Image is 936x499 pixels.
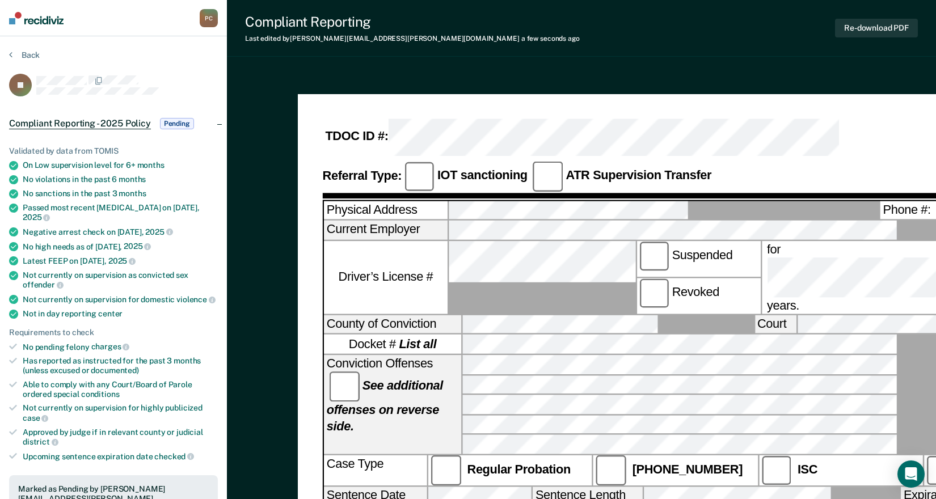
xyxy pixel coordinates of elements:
[124,242,151,251] span: 2025
[431,455,461,485] input: Regular Probation
[798,463,817,476] strong: ISC
[23,380,218,399] div: Able to comply with any Court/Board of Parole ordered special
[200,9,218,27] button: PC
[98,309,123,318] span: center
[160,118,194,129] span: Pending
[245,35,580,43] div: Last edited by [PERSON_NAME][EMAIL_ADDRESS][PERSON_NAME][DOMAIN_NAME]
[23,270,218,290] div: Not currently on supervision as convicted sex
[9,118,151,129] span: Compliant Reporting - 2025 Policy
[23,342,218,352] div: No pending felony
[324,355,461,454] div: Conviction Offenses
[404,162,435,192] input: IOT sanctioning
[330,371,360,401] input: See additional offenses on reverse side.
[119,189,146,198] span: months
[23,403,218,422] div: Not currently on supervision for highly publicized
[636,278,760,314] label: Revoked
[761,455,791,485] input: ISC
[137,160,165,170] span: months
[636,241,760,277] label: Suspended
[399,337,436,351] strong: List all
[145,227,172,236] span: 2025
[533,162,563,192] input: ATR Supervision Transfer
[521,35,580,43] span: a few seconds ago
[23,189,218,198] div: No sanctions in the past 3
[23,280,64,289] span: offender
[200,9,218,27] div: P C
[325,129,388,143] strong: TDOC ID #:
[108,256,136,265] span: 2025
[81,390,120,399] span: conditions
[596,455,626,485] input: [PHONE_NUMBER]
[23,437,58,446] span: district
[23,227,218,237] div: Negative arrest check on [DATE],
[566,168,711,182] strong: ATR Supervision Transfer
[154,452,194,461] span: checked
[23,413,48,422] span: case
[23,256,218,266] div: Latest FEEP on [DATE],
[119,175,146,184] span: months
[324,201,448,219] label: Physical Address
[176,295,216,304] span: violence
[9,328,218,337] div: Requirements to check
[23,309,218,319] div: Not in day reporting
[23,356,218,375] div: Has reported as instructed for the past 3 months (unless excused or
[23,294,218,305] div: Not currently on supervision for domestic
[633,463,743,476] strong: [PHONE_NUMBER]
[9,50,40,60] button: Back
[835,19,918,37] button: Re-download PDF
[754,315,796,334] label: Court
[9,146,218,156] div: Validated by data from TOMIS
[639,241,669,271] input: Suspended
[437,168,528,182] strong: IOT sanctioning
[91,366,138,375] span: documented)
[324,221,448,240] label: Current Employer
[23,428,218,447] div: Approved by judge if in relevant county or judicial
[9,12,64,24] img: Recidiviz
[23,175,218,184] div: No violations in the past 6
[327,379,443,433] strong: See additional offenses on reverse side.
[91,342,130,351] span: charges
[639,278,669,308] input: Revoked
[23,213,50,222] span: 2025
[23,242,218,252] div: No high needs as of [DATE],
[324,241,448,314] label: Driver’s License #
[324,315,461,334] label: County of Conviction
[23,203,218,222] div: Passed most recent [MEDICAL_DATA] on [DATE],
[245,14,580,30] div: Compliant Reporting
[23,451,218,462] div: Upcoming sentence expiration date
[324,455,427,485] div: Case Type
[467,463,571,476] strong: Regular Probation
[349,336,437,353] span: Docket #
[897,460,925,488] div: Open Intercom Messenger
[323,168,402,182] strong: Referral Type:
[23,160,218,170] div: On Low supervision level for 6+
